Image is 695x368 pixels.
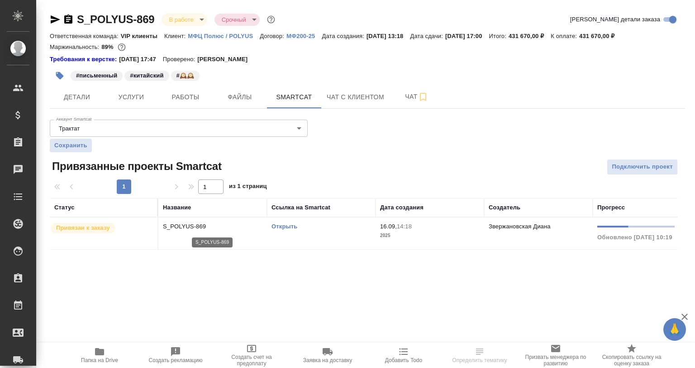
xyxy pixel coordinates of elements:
[50,33,121,39] p: Ответственная команда:
[286,32,322,39] a: МФ200-25
[54,203,75,212] div: Статус
[397,223,412,230] p: 14:18
[55,92,99,103] span: Детали
[265,14,277,25] button: Доп статусы указывают на важность/срочность заказа
[119,55,163,64] p: [DATE] 17:47
[50,139,92,152] button: Сохранить
[163,203,191,212] div: Название
[54,141,87,150] span: Сохранить
[445,33,489,39] p: [DATE] 17:00
[56,125,82,132] button: Трактат
[229,181,267,194] span: из 1 страниц
[322,33,366,39] p: Дата создания:
[121,33,164,39] p: VIP клиенты
[70,71,124,79] span: письменный
[271,223,297,230] a: Открыть
[188,32,260,39] a: МФЦ Полюс / POLYUS
[116,41,128,53] button: 39315.45 RUB;
[50,44,101,50] p: Маржинальность:
[164,33,188,39] p: Клиент:
[76,71,117,80] p: #письменный
[663,318,686,341] button: 🙏
[272,92,316,103] span: Smartcat
[50,159,222,174] span: Привязанные проекты Smartcat
[367,33,410,39] p: [DATE] 13:18
[214,14,260,26] div: В работе
[395,91,438,102] span: Чат
[489,223,551,230] p: Звержановская Диана
[327,92,384,103] span: Чат с клиентом
[50,55,119,64] div: Нажми, чтобы открыть папку с инструкцией
[164,92,207,103] span: Работы
[56,223,110,232] p: Привязан к заказу
[380,231,480,240] p: 2025
[77,13,154,25] a: S_POLYUS-869
[109,92,153,103] span: Услуги
[286,33,322,39] p: МФ200-25
[50,14,61,25] button: Скопировать ссылку для ЯМессенджера
[551,33,579,39] p: К оплате:
[260,33,286,39] p: Договор:
[130,71,163,80] p: #китайский
[271,203,330,212] div: Ссылка на Smartcat
[612,162,673,172] span: Подключить проект
[170,71,201,79] span: 🕰️🕰️
[197,55,254,64] p: [PERSON_NAME]
[163,55,198,64] p: Проверено:
[218,92,262,103] span: Файлы
[219,16,249,24] button: Срочный
[579,33,621,39] p: 431 670,00 ₽
[410,33,445,39] p: Дата сдачи:
[50,66,70,86] button: Добавить тэг
[163,222,262,231] p: S_POLYUS-869
[63,14,74,25] button: Скопировать ссылку
[166,16,196,24] button: В работе
[667,320,682,339] span: 🙏
[597,203,625,212] div: Прогресс
[188,33,260,39] p: МФЦ Полюс / POLYUS
[176,71,195,80] p: #🕰️🕰️
[418,92,428,102] svg: Подписаться
[489,33,509,39] p: Итого:
[489,203,520,212] div: Создатель
[162,14,207,26] div: В работе
[597,234,672,241] span: Обновлено [DATE] 10:19
[50,120,308,137] div: Трактат
[50,55,119,64] a: Требования к верстке:
[607,159,678,175] button: Подключить проект
[380,203,424,212] div: Дата создания
[101,44,115,50] p: 89%
[509,33,551,39] p: 431 670,00 ₽
[380,223,397,230] p: 16.09,
[124,71,170,79] span: китайский
[570,15,660,24] span: [PERSON_NAME] детали заказа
